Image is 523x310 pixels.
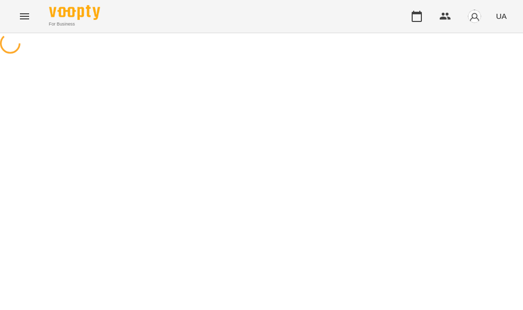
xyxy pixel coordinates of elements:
[492,7,511,26] button: UA
[49,5,100,20] img: Voopty Logo
[12,4,37,29] button: Menu
[496,11,507,21] span: UA
[467,9,482,23] img: avatar_s.png
[49,21,100,28] span: For Business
